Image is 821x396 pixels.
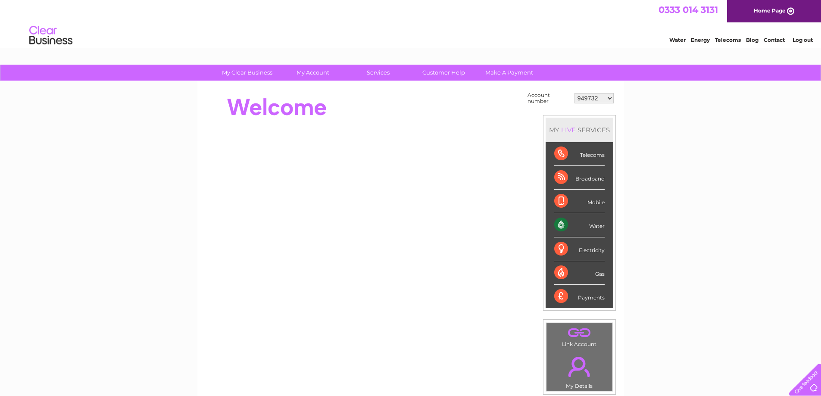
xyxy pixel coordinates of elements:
[29,22,73,49] img: logo.png
[546,322,613,349] td: Link Account
[691,37,710,43] a: Energy
[546,349,613,392] td: My Details
[793,37,813,43] a: Log out
[659,4,718,15] a: 0333 014 3131
[554,213,605,237] div: Water
[525,90,572,106] td: Account number
[408,65,479,81] a: Customer Help
[715,37,741,43] a: Telecoms
[474,65,545,81] a: Make A Payment
[554,237,605,261] div: Electricity
[669,37,686,43] a: Water
[343,65,414,81] a: Services
[554,142,605,166] div: Telecoms
[554,190,605,213] div: Mobile
[549,325,610,340] a: .
[277,65,348,81] a: My Account
[554,166,605,190] div: Broadband
[554,261,605,285] div: Gas
[746,37,759,43] a: Blog
[212,65,283,81] a: My Clear Business
[764,37,785,43] a: Contact
[546,118,613,142] div: MY SERVICES
[554,285,605,308] div: Payments
[549,352,610,382] a: .
[559,126,578,134] div: LIVE
[207,5,615,42] div: Clear Business is a trading name of Verastar Limited (registered in [GEOGRAPHIC_DATA] No. 3667643...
